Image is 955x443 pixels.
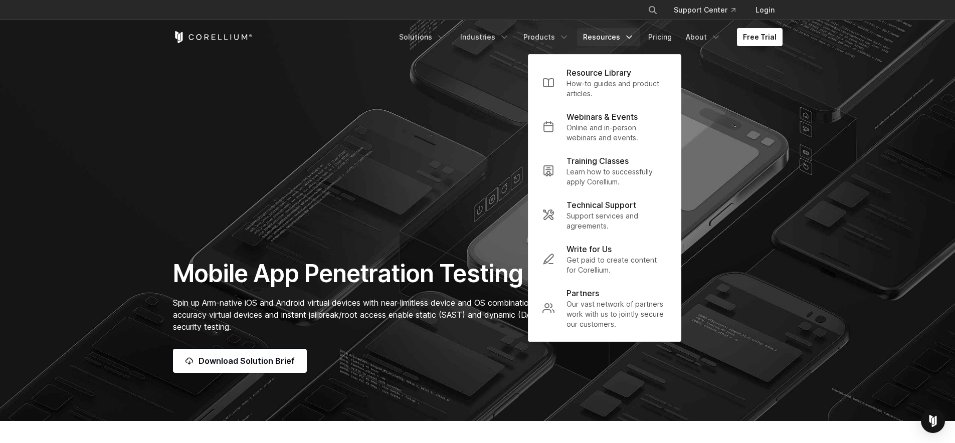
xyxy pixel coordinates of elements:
p: Technical Support [566,199,636,211]
p: Partners [566,287,599,299]
div: Navigation Menu [393,28,783,46]
p: Learn how to successfully apply Corellium. [566,167,667,187]
a: Solutions [393,28,452,46]
p: Online and in-person webinars and events. [566,123,667,143]
p: Webinars & Events [566,111,638,123]
span: Spin up Arm-native iOS and Android virtual devices with near-limitless device and OS combinations... [173,298,562,332]
p: Support services and agreements. [566,211,667,231]
a: Technical Support Support services and agreements. [534,193,675,237]
div: Open Intercom Messenger [921,409,945,433]
a: Resource Library How-to guides and product articles. [534,61,675,105]
a: Login [747,1,783,19]
p: Our vast network of partners work with us to jointly secure our customers. [566,299,667,329]
span: Download Solution Brief [199,355,295,367]
a: Free Trial [737,28,783,46]
a: Products [517,28,575,46]
a: Training Classes Learn how to successfully apply Corellium. [534,149,675,193]
p: Write for Us [566,243,612,255]
a: Resources [577,28,640,46]
a: Partners Our vast network of partners work with us to jointly secure our customers. [534,281,675,335]
button: Search [644,1,662,19]
p: Resource Library [566,67,631,79]
a: Industries [454,28,515,46]
a: Pricing [642,28,678,46]
h1: Mobile App Penetration Testing [173,259,572,289]
a: Write for Us Get paid to create content for Corellium. [534,237,675,281]
p: Training Classes [566,155,629,167]
a: Support Center [666,1,743,19]
p: How-to guides and product articles. [566,79,667,99]
a: Download Solution Brief [173,349,307,373]
p: Get paid to create content for Corellium. [566,255,667,275]
div: Navigation Menu [636,1,783,19]
a: Corellium Home [173,31,253,43]
a: Webinars & Events Online and in-person webinars and events. [534,105,675,149]
a: About [680,28,727,46]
